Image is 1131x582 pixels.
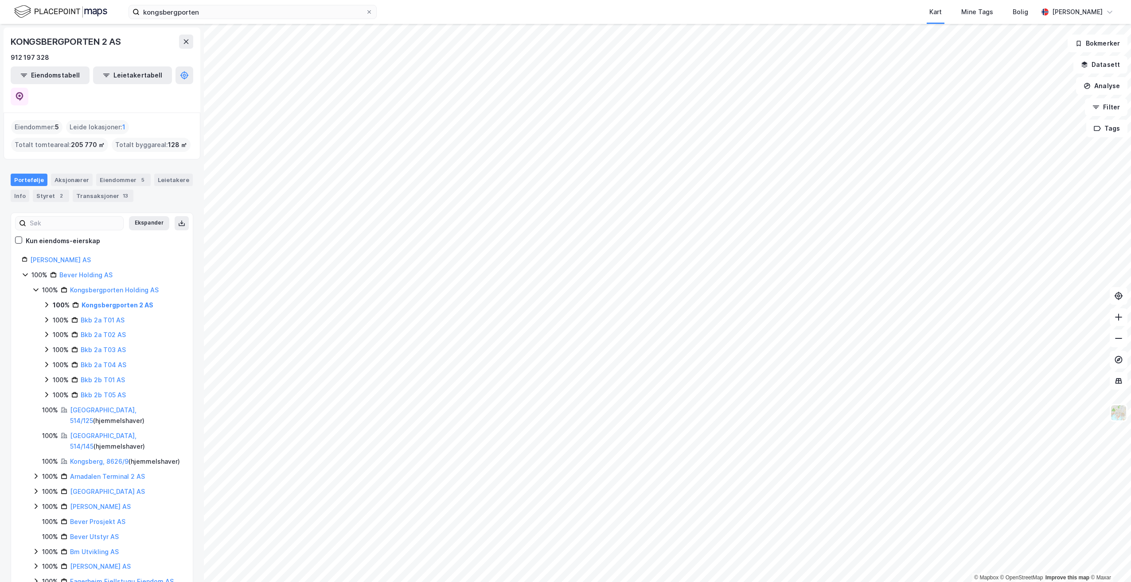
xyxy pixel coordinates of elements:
div: 100% [42,516,58,527]
div: Eiendommer [96,174,151,186]
div: 2 [57,191,66,200]
div: Kart [929,7,942,17]
div: 100% [42,431,58,441]
div: Portefølje [11,174,47,186]
a: Bm Utvikling AS [70,548,119,555]
div: KONGSBERGPORTEN 2 AS [11,35,123,49]
div: 100% [42,486,58,497]
span: 128 ㎡ [168,140,187,150]
input: Søk på adresse, matrikkel, gårdeiere, leietakere eller personer [140,5,366,19]
div: Eiendommer : [11,120,62,134]
div: [PERSON_NAME] [1052,7,1103,17]
div: Bolig [1013,7,1028,17]
span: 205 770 ㎡ [71,140,105,150]
div: 100% [53,315,69,326]
span: 5 [55,122,59,132]
div: Leide lokasjoner : [66,120,129,134]
div: Kun eiendoms-eierskap [26,236,100,246]
div: 5 [138,175,147,184]
a: Bkb 2b T01 AS [81,376,125,384]
div: 100% [42,471,58,482]
div: Totalt byggareal : [112,138,191,152]
div: 100% [53,360,69,370]
a: Bkb 2a T03 AS [81,346,126,353]
div: 100% [53,390,69,400]
div: 100% [42,532,58,542]
a: [PERSON_NAME] AS [70,563,131,570]
button: Analyse [1076,77,1127,95]
img: Z [1110,404,1127,421]
a: Bkb 2a T04 AS [81,361,126,369]
div: 912 197 328 [11,52,49,63]
div: Mine Tags [961,7,993,17]
div: 100% [53,345,69,355]
a: [GEOGRAPHIC_DATA], 514/145 [70,432,136,450]
a: Bkb 2a T02 AS [81,331,126,338]
a: Improve this map [1045,574,1089,581]
button: Datasett [1073,56,1127,74]
a: Bever Holding AS [59,271,113,279]
div: 100% [42,547,58,557]
div: 100% [42,405,58,415]
iframe: Chat Widget [1087,539,1131,582]
a: OpenStreetMap [1000,574,1043,581]
div: Info [11,190,29,202]
a: [GEOGRAPHIC_DATA], 514/125 [70,406,136,424]
a: Bever Prosjekt AS [70,518,125,525]
div: 100% [42,561,58,572]
div: Transaksjoner [73,190,133,202]
a: [PERSON_NAME] AS [70,503,131,510]
a: Mapbox [974,574,998,581]
div: 100% [42,501,58,512]
div: 13 [121,191,130,200]
a: Arnadalen Terminal 2 AS [70,473,145,480]
div: Leietakere [154,174,193,186]
div: 100% [53,330,69,340]
div: 100% [42,456,58,467]
div: Aksjonærer [51,174,93,186]
button: Tags [1086,120,1127,137]
img: logo.f888ab2527a4732fd821a326f86c7f29.svg [14,4,107,19]
button: Filter [1085,98,1127,116]
a: Kongsbergporten Holding AS [70,286,159,294]
button: Eiendomstabell [11,66,90,84]
a: Bkb 2b T05 AS [81,391,126,399]
a: Bkb 2a T01 AS [81,316,125,324]
button: Leietakertabell [93,66,172,84]
div: ( hjemmelshaver ) [70,431,182,452]
a: [GEOGRAPHIC_DATA] AS [70,488,145,495]
div: 100% [53,375,69,385]
div: ( hjemmelshaver ) [70,405,182,426]
button: Bokmerker [1068,35,1127,52]
div: 100% [31,270,47,280]
a: Bever Utstyr AS [70,533,119,540]
div: Kontrollprogram for chat [1087,539,1131,582]
span: 1 [122,122,125,132]
div: Styret [33,190,69,202]
div: 100% [53,300,70,310]
div: ( hjemmelshaver ) [70,456,180,467]
div: 100% [42,285,58,295]
a: Kongsberg, 8626/9 [70,458,129,465]
button: Ekspander [129,216,169,230]
a: [PERSON_NAME] AS [30,256,91,264]
input: Søk [26,217,123,230]
a: Kongsbergporten 2 AS [82,301,153,309]
div: Totalt tomteareal : [11,138,108,152]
